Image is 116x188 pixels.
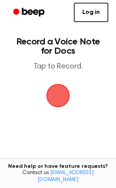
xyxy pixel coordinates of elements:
[38,170,94,183] a: [EMAIL_ADDRESS][DOMAIN_NAME]
[5,170,111,183] span: Contact us
[14,37,102,56] h1: Record a Voice Note for Docs
[46,84,70,107] img: Beep Logo
[74,3,108,22] a: Log in
[8,5,51,20] a: Beep
[14,62,102,72] p: Tap to Record.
